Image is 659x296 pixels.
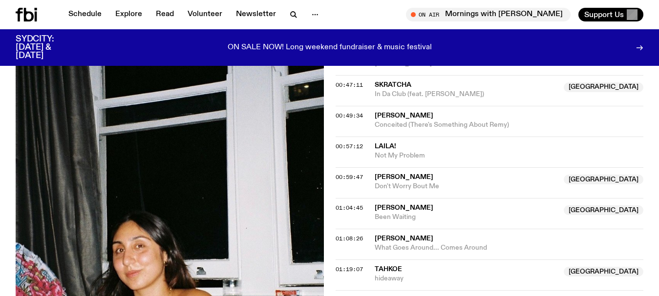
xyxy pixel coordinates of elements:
button: 00:57:12 [336,144,363,149]
a: Newsletter [230,8,282,21]
button: 01:19:07 [336,267,363,272]
h3: SYDCITY: [DATE] & [DATE] [16,35,78,60]
button: 00:49:34 [336,113,363,118]
span: hideaway [375,274,558,283]
span: 00:59:47 [336,173,363,181]
span: What Goes Around... Comes Around [375,243,644,253]
span: [GEOGRAPHIC_DATA] [564,267,643,276]
span: Support Us [584,10,624,19]
span: Skratcha [375,81,411,88]
span: [GEOGRAPHIC_DATA] [564,82,643,92]
span: 00:49:34 [336,112,363,119]
button: 00:59:47 [336,175,363,180]
span: Don't Worry Bout Me [375,182,558,191]
span: Conceited (There's Something About Remy) [375,120,644,130]
a: Read [150,8,180,21]
span: Been Waiting [375,213,558,222]
span: 00:47:11 [336,81,363,89]
button: 01:08:26 [336,236,363,241]
span: 00:57:12 [336,142,363,150]
a: Schedule [63,8,107,21]
p: ON SALE NOW! Long weekend fundraiser & music festival [228,43,432,52]
span: [PERSON_NAME] [375,174,433,180]
span: In Da Club (feat. [PERSON_NAME]) [375,90,558,99]
button: On AirMornings with [PERSON_NAME] [406,8,571,21]
button: 01:04:45 [336,205,363,211]
a: Volunteer [182,8,228,21]
span: 01:04:45 [336,204,363,212]
span: [GEOGRAPHIC_DATA] [564,175,643,184]
span: [PERSON_NAME] [375,235,433,242]
span: Laila! [375,143,396,150]
span: [PERSON_NAME] [375,204,433,211]
span: Tahkoe [375,266,402,273]
button: Support Us [578,8,643,21]
button: 00:47:11 [336,82,363,88]
span: 01:08:26 [336,235,363,242]
a: Explore [109,8,148,21]
span: [PERSON_NAME] [375,112,433,119]
span: 01:19:07 [336,265,363,273]
span: [GEOGRAPHIC_DATA] [564,205,643,215]
span: Not My Problem [375,151,644,160]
